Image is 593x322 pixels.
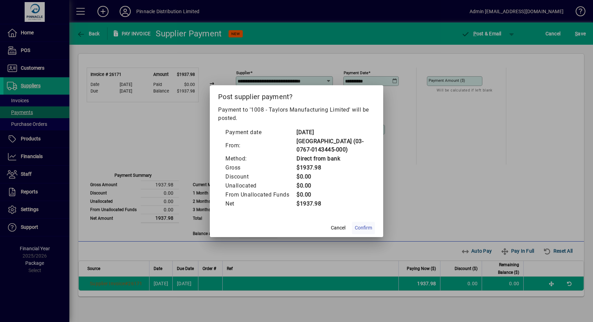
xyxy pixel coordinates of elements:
[225,199,296,208] td: Net
[296,163,368,172] td: $1937.98
[225,181,296,190] td: Unallocated
[352,222,375,234] button: Confirm
[296,128,368,137] td: [DATE]
[296,181,368,190] td: $0.00
[225,190,296,199] td: From Unallocated Funds
[296,172,368,181] td: $0.00
[218,106,375,122] p: Payment to '1008 - Taylors Manufacturing Limited' will be posted.
[225,163,296,172] td: Gross
[225,154,296,163] td: Method:
[296,190,368,199] td: $0.00
[331,224,345,232] span: Cancel
[296,137,368,154] td: [GEOGRAPHIC_DATA] (03-0767-0143445-000)
[225,128,296,137] td: Payment date
[225,172,296,181] td: Discount
[225,137,296,154] td: From:
[210,85,383,105] h2: Post supplier payment?
[327,222,349,234] button: Cancel
[355,224,372,232] span: Confirm
[296,199,368,208] td: $1937.98
[296,154,368,163] td: Direct from bank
